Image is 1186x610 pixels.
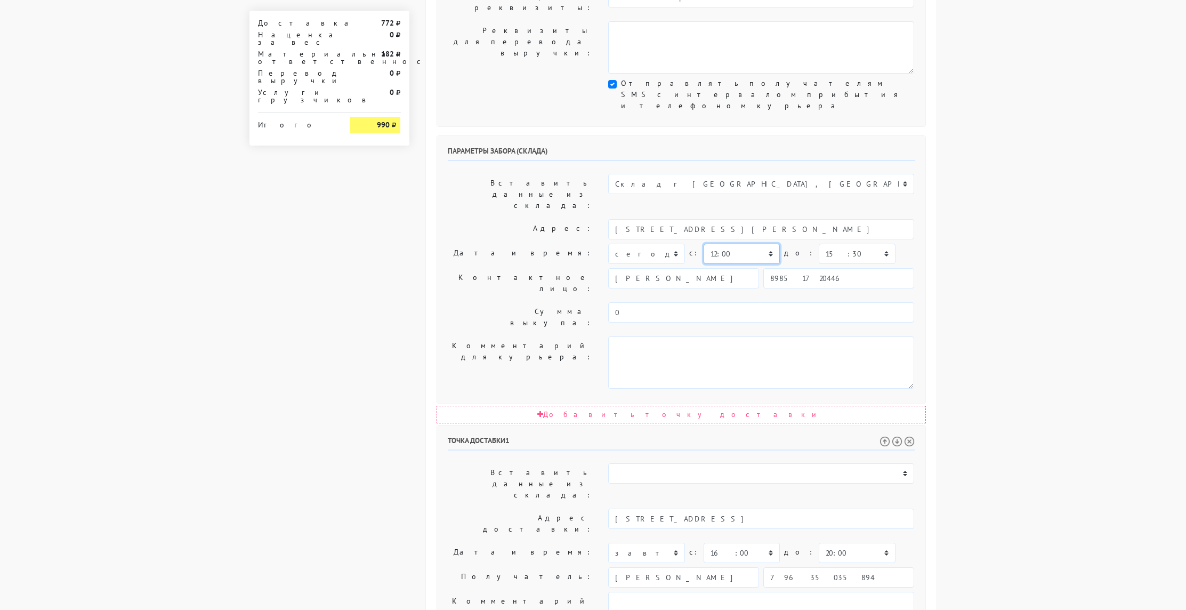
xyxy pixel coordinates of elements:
div: Добавить точку доставки [437,406,926,423]
label: Контактное лицо: [440,268,601,298]
label: Вставить данные из склада: [440,174,601,215]
div: Услуги грузчиков [250,89,343,103]
h6: Точка доставки [448,436,915,451]
label: Вставить данные из склада: [440,463,601,504]
span: 1 [505,436,510,445]
label: Дата и время: [440,543,601,563]
label: Адрес: [440,219,601,239]
input: Телефон [763,268,914,288]
label: Сумма выкупа: [440,302,601,332]
div: Наценка за вес [250,31,343,46]
label: Отправлять получателям SMS с интервалом прибытия и телефоном курьера [621,78,914,111]
input: Имя [608,268,759,288]
strong: 772 [381,18,394,28]
strong: 0 [390,87,394,97]
strong: 990 [377,120,390,130]
div: Перевод выручки [250,69,343,84]
label: Дата и время: [440,244,601,264]
input: Телефон [763,567,914,588]
label: Реквизиты для перевода выручки: [440,21,601,74]
label: Комментарий для курьера: [440,336,601,389]
strong: 182 [381,49,394,59]
strong: 0 [390,68,394,78]
div: Доставка [250,19,343,27]
label: до: [784,543,814,561]
label: c: [689,244,699,262]
h6: Параметры забора (склада) [448,147,915,161]
div: Итого [258,117,335,129]
strong: 0 [390,30,394,39]
label: до: [784,244,814,262]
input: Имя [608,567,759,588]
label: Адрес доставки: [440,509,601,539]
label: Получатель: [440,567,601,588]
label: c: [689,543,699,561]
div: Материальная ответственность [250,50,343,65]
